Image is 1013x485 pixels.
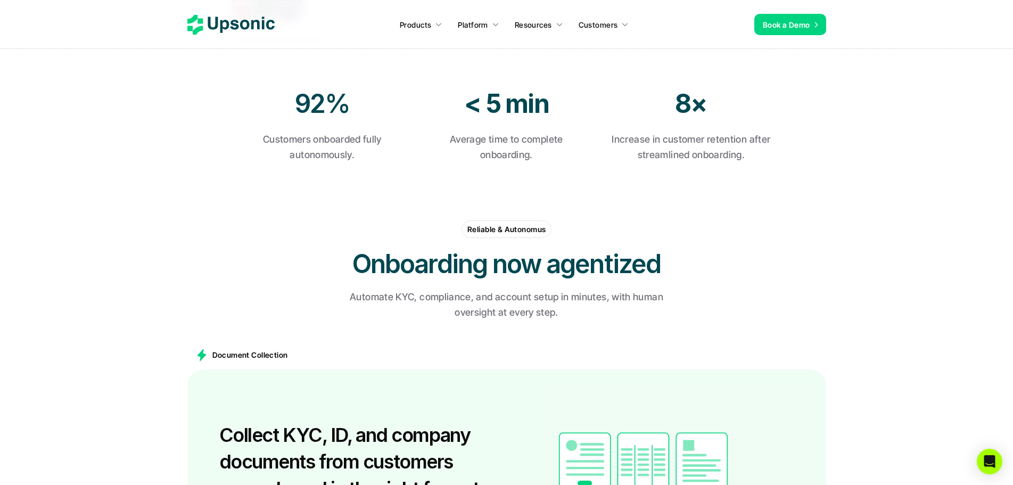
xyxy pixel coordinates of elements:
[241,132,404,163] p: Customers onboarded fully autonomously.
[610,132,773,163] p: Increase in customer retention after streamlined onboarding.
[515,19,552,30] p: Resources
[464,88,549,119] strong: < 5 min
[425,132,588,163] p: Average time to complete onboarding.
[458,19,488,30] p: Platform
[241,86,404,121] h2: 92%
[579,19,618,30] p: Customers
[212,349,288,360] p: Document Collection
[467,224,546,235] p: Reliable & Autonomus
[763,20,810,29] span: Book a Demo
[347,246,666,282] h2: Onboarding now agentized
[675,88,707,119] strong: 8×
[334,290,680,320] p: Automate KYC, compliance, and account setup in minutes, with human oversight at every step.
[977,449,1002,474] div: Open Intercom Messenger
[393,15,449,34] a: Products
[400,19,431,30] p: Products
